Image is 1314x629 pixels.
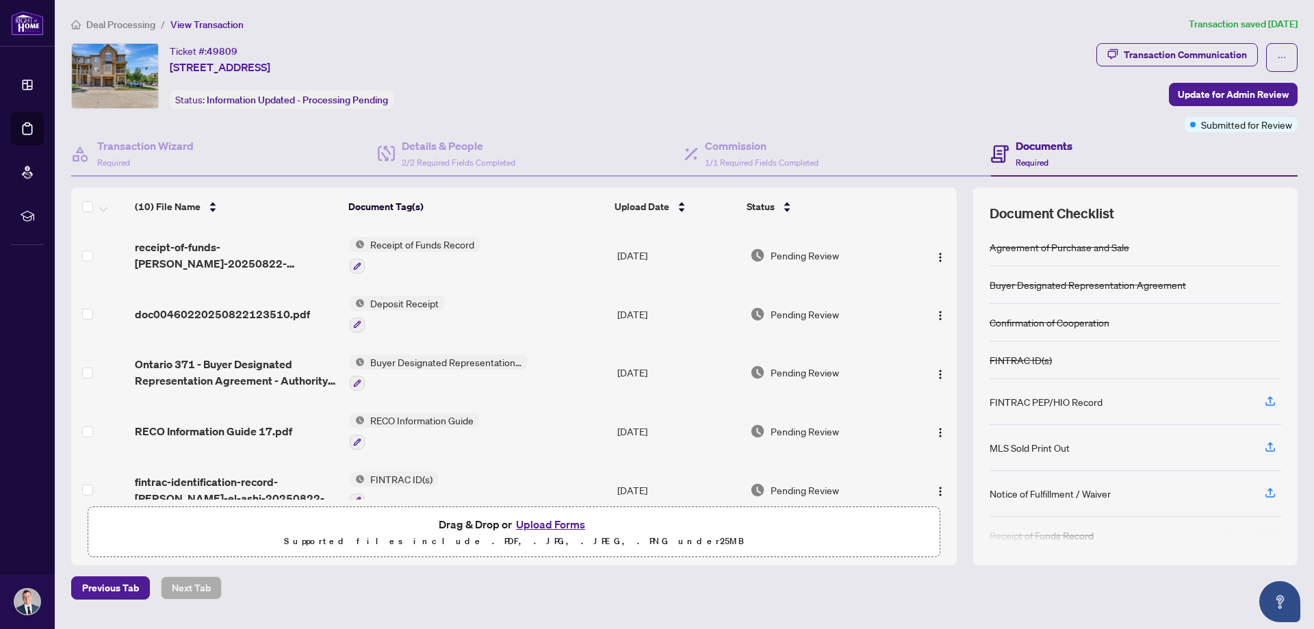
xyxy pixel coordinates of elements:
button: Transaction Communication [1096,43,1258,66]
span: Drag & Drop or [439,515,589,533]
td: [DATE] [612,461,745,519]
span: Document Checklist [990,204,1114,223]
span: RECO Information Guide [365,413,479,428]
span: home [71,20,81,29]
span: Deposit Receipt [365,296,444,311]
img: Document Status [750,424,765,439]
span: Receipt of Funds Record [365,237,480,252]
span: Status [747,199,775,214]
img: Document Status [750,248,765,263]
button: Status IconFINTRAC ID(s) [350,472,438,509]
img: Logo [935,369,946,380]
button: Next Tab [161,576,222,600]
span: Ontario 371 - Buyer Designated Representation Agreement - Authority for Purchase or Lease 8.pdf [135,356,338,389]
button: Status IconBuyer Designated Representation Agreement [350,355,527,391]
button: Logo [929,361,951,383]
img: IMG-W12326556_1.jpg [72,44,158,108]
span: Information Updated - Processing Pending [207,94,388,106]
img: Status Icon [350,413,365,428]
div: Status: [170,90,394,109]
span: Update for Admin Review [1178,84,1289,105]
span: RECO Information Guide 17.pdf [135,423,292,439]
li: / [161,16,165,32]
div: Transaction Communication [1124,44,1247,66]
button: Logo [929,244,951,266]
td: [DATE] [612,226,745,285]
span: [STREET_ADDRESS] [170,59,270,75]
span: 49809 [207,45,237,57]
div: Confirmation of Cooperation [990,315,1109,330]
button: Status IconRECO Information Guide [350,413,479,450]
span: Pending Review [771,424,839,439]
span: Deal Processing [86,18,155,31]
img: Logo [935,252,946,263]
img: Status Icon [350,237,365,252]
h4: Commission [705,138,819,154]
span: ellipsis [1277,53,1287,62]
span: Previous Tab [82,577,139,599]
article: Transaction saved [DATE] [1189,16,1298,32]
img: Status Icon [350,296,365,311]
img: logo [11,10,44,36]
td: [DATE] [612,402,745,461]
span: (10) File Name [135,199,201,214]
span: 1/1 Required Fields Completed [705,157,819,168]
img: Document Status [750,483,765,498]
span: Upload Date [615,199,669,214]
span: Drag & Drop orUpload FormsSupported files include .PDF, .JPG, .JPEG, .PNG under25MB [88,507,940,558]
button: Status IconDeposit Receipt [350,296,444,333]
span: Pending Review [771,307,839,322]
h4: Details & People [402,138,515,154]
img: Status Icon [350,355,365,370]
th: Upload Date [609,188,741,226]
span: Buyer Designated Representation Agreement [365,355,527,370]
div: MLS Sold Print Out [990,440,1070,455]
div: FINTRAC PEP/HIO Record [990,394,1103,409]
span: Required [97,157,130,168]
span: fintrac-identification-record-[PERSON_NAME]-el-ashi-20250822-080835.pdf [135,474,338,506]
span: FINTRAC ID(s) [365,472,438,487]
img: Logo [935,427,946,438]
div: Ticket #: [170,43,237,59]
th: (10) File Name [129,188,343,226]
button: Upload Forms [512,515,589,533]
span: Pending Review [771,483,839,498]
button: Update for Admin Review [1169,83,1298,106]
button: Status IconReceipt of Funds Record [350,237,480,274]
img: Profile Icon [14,589,40,615]
td: [DATE] [612,344,745,402]
img: Logo [935,486,946,497]
img: Status Icon [350,472,365,487]
span: Required [1016,157,1048,168]
div: Agreement of Purchase and Sale [990,240,1129,255]
td: [DATE] [612,285,745,344]
h4: Documents [1016,138,1072,154]
img: Logo [935,310,946,321]
div: Buyer Designated Representation Agreement [990,277,1186,292]
th: Document Tag(s) [343,188,610,226]
button: Logo [929,303,951,325]
span: Pending Review [771,248,839,263]
div: FINTRAC ID(s) [990,352,1052,368]
div: Notice of Fulfillment / Waiver [990,486,1111,501]
span: doc00460220250822123510.pdf [135,306,310,322]
span: Pending Review [771,365,839,380]
button: Open asap [1259,581,1300,622]
h4: Transaction Wizard [97,138,194,154]
span: receipt-of-funds-[PERSON_NAME]-20250822-111842.pdf [135,239,338,272]
p: Supported files include .PDF, .JPG, .JPEG, .PNG under 25 MB [96,533,931,550]
span: 2/2 Required Fields Completed [402,157,515,168]
span: Submitted for Review [1201,117,1292,132]
button: Logo [929,479,951,501]
th: Status [741,188,906,226]
button: Previous Tab [71,576,150,600]
img: Document Status [750,365,765,380]
button: Logo [929,420,951,442]
span: View Transaction [170,18,244,31]
img: Document Status [750,307,765,322]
